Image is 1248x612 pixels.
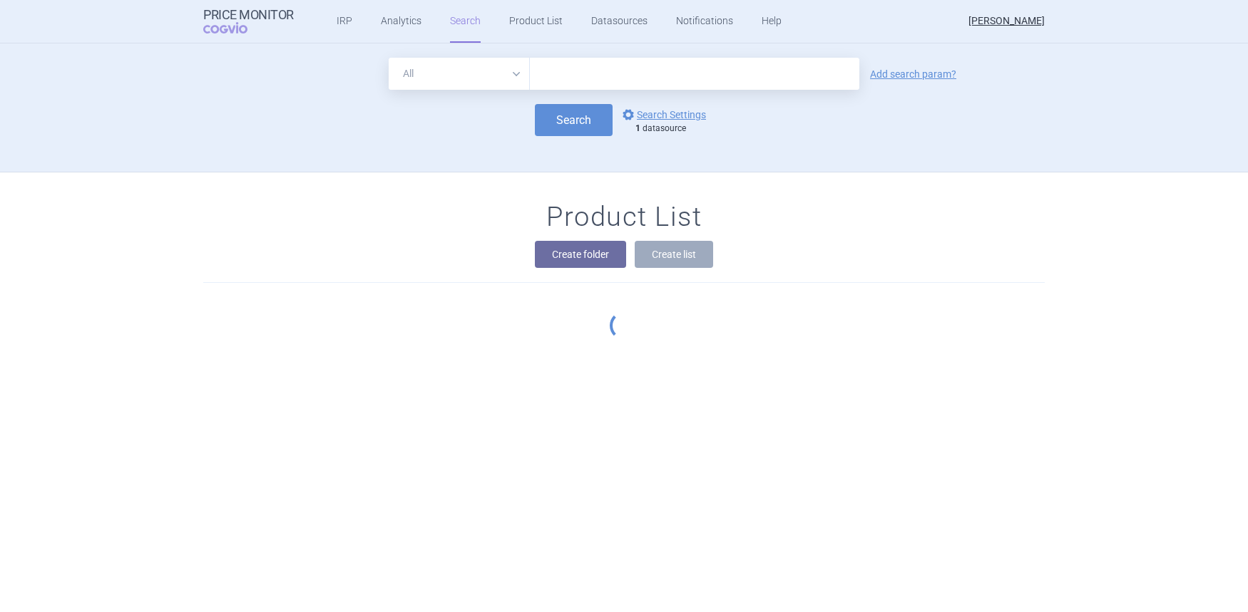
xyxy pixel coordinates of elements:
button: Create list [635,241,713,268]
strong: Price Monitor [203,8,294,22]
h1: Product List [546,201,702,234]
strong: 1 [635,123,640,133]
button: Create folder [535,241,626,268]
button: Search [535,104,613,136]
a: Price MonitorCOGVIO [203,8,294,35]
div: datasource [635,123,713,135]
a: Search Settings [620,106,706,123]
span: COGVIO [203,22,267,33]
a: Add search param? [870,69,956,79]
